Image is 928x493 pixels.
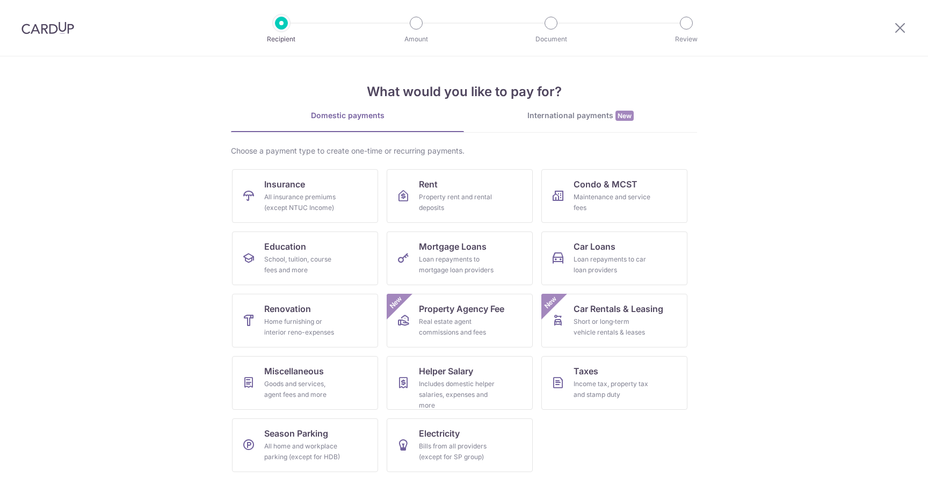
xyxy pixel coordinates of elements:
a: MiscellaneousGoods and services, agent fees and more [232,356,378,410]
div: Property rent and rental deposits [419,192,496,213]
span: New [542,294,560,311]
span: Taxes [574,365,598,378]
a: RentProperty rent and rental deposits [387,169,533,223]
h4: What would you like to pay for? [231,82,697,102]
a: Mortgage LoansLoan repayments to mortgage loan providers [387,231,533,285]
p: Review [647,34,726,45]
div: Loan repayments to car loan providers [574,254,651,275]
a: Property Agency FeeReal estate agent commissions and feesNew [387,294,533,347]
div: Short or long‑term vehicle rentals & leases [574,316,651,338]
span: Renovation [264,302,311,315]
a: Car Rentals & LeasingShort or long‑term vehicle rentals & leasesNew [541,294,687,347]
div: All insurance premiums (except NTUC Income) [264,192,342,213]
a: ElectricityBills from all providers (except for SP group) [387,418,533,472]
p: Recipient [242,34,321,45]
span: Mortgage Loans [419,240,487,253]
p: Document [511,34,591,45]
span: Property Agency Fee [419,302,504,315]
a: Helper SalaryIncludes domestic helper salaries, expenses and more [387,356,533,410]
iframe: Opens a widget where you can find more information [859,461,917,488]
div: Loan repayments to mortgage loan providers [419,254,496,275]
span: Insurance [264,178,305,191]
a: Condo & MCSTMaintenance and service fees [541,169,687,223]
div: Home furnishing or interior reno-expenses [264,316,342,338]
a: Car LoansLoan repayments to car loan providers [541,231,687,285]
div: Maintenance and service fees [574,192,651,213]
div: Real estate agent commissions and fees [419,316,496,338]
div: Income tax, property tax and stamp duty [574,379,651,400]
div: Goods and services, agent fees and more [264,379,342,400]
a: TaxesIncome tax, property tax and stamp duty [541,356,687,410]
span: Electricity [419,427,460,440]
img: CardUp [21,21,74,34]
span: Car Loans [574,240,615,253]
a: EducationSchool, tuition, course fees and more [232,231,378,285]
div: All home and workplace parking (except for HDB) [264,441,342,462]
a: RenovationHome furnishing or interior reno-expenses [232,294,378,347]
span: New [387,294,405,311]
p: Amount [376,34,456,45]
span: Helper Salary [419,365,473,378]
div: Includes domestic helper salaries, expenses and more [419,379,496,411]
div: International payments [464,110,697,121]
span: Rent [419,178,438,191]
a: Season ParkingAll home and workplace parking (except for HDB) [232,418,378,472]
span: New [615,111,634,121]
span: Miscellaneous [264,365,324,378]
div: Choose a payment type to create one-time or recurring payments. [231,146,697,156]
span: Season Parking [264,427,328,440]
span: Education [264,240,306,253]
div: Domestic payments [231,110,464,121]
div: School, tuition, course fees and more [264,254,342,275]
span: Car Rentals & Leasing [574,302,663,315]
div: Bills from all providers (except for SP group) [419,441,496,462]
span: Condo & MCST [574,178,637,191]
a: InsuranceAll insurance premiums (except NTUC Income) [232,169,378,223]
